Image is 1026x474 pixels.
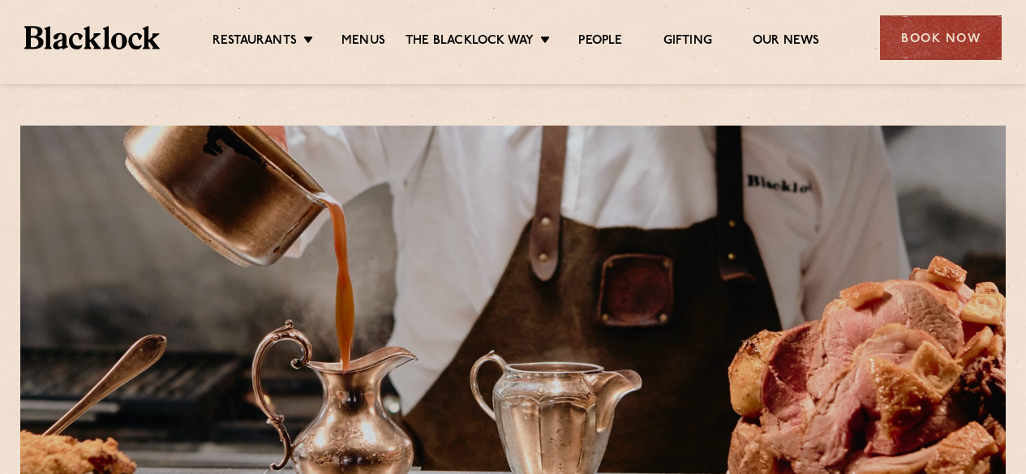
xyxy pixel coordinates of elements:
a: Restaurants [212,33,297,51]
div: Book Now [880,15,1002,60]
a: Our News [753,33,820,51]
a: Gifting [663,33,712,51]
img: BL_Textured_Logo-footer-cropped.svg [24,26,160,49]
a: Menus [341,33,385,51]
a: People [578,33,622,51]
a: The Blacklock Way [406,33,534,51]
